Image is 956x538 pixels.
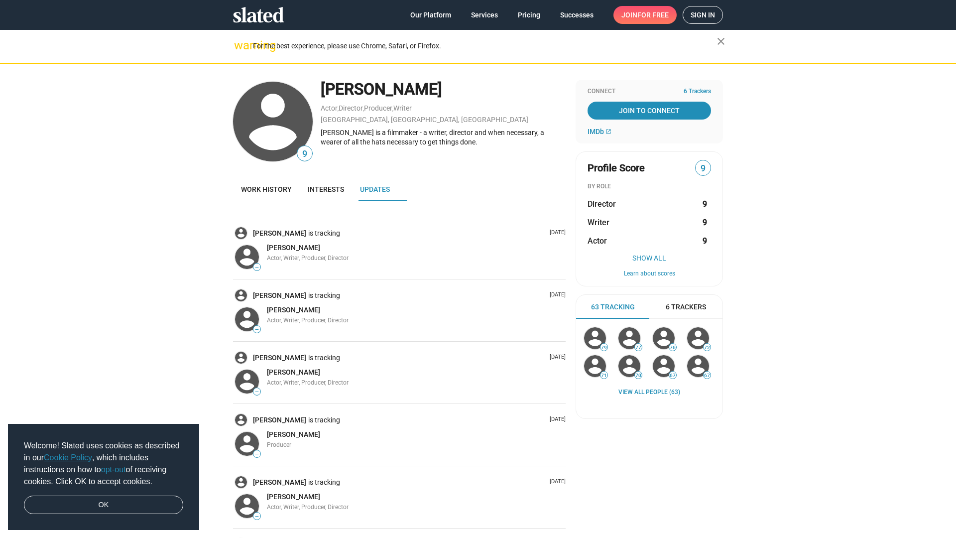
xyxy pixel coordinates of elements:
a: Producer [364,104,392,112]
strong: 9 [703,217,707,228]
span: Actor, Writer, Producer, Director [267,379,349,386]
span: is tracking [308,229,342,238]
span: — [253,389,260,395]
a: Join To Connect [588,102,711,120]
p: [DATE] [546,416,566,423]
span: 76 [669,345,676,351]
span: [PERSON_NAME] [267,430,320,438]
span: 77 [635,345,642,351]
a: Successes [552,6,601,24]
a: Our Platform [402,6,459,24]
span: Producer [267,441,291,448]
mat-icon: warning [234,39,246,51]
span: Work history [241,185,292,193]
a: opt-out [101,465,126,474]
span: 6 Trackers [684,88,711,96]
span: , [338,106,339,112]
div: For the best experience, please use Chrome, Safari, or Firefox. [253,39,717,53]
div: [PERSON_NAME] is a filmmaker - a writer, director and when necessary, a wearer of all the hats ne... [321,128,566,146]
span: Our Platform [410,6,451,24]
span: 67 [704,373,711,379]
a: [PERSON_NAME] [267,368,320,377]
button: Learn about scores [588,270,711,278]
span: 9 [696,162,711,175]
strong: 9 [703,236,707,246]
a: Writer [393,104,412,112]
span: Join To Connect [590,102,709,120]
a: Cookie Policy [44,453,92,462]
a: [PERSON_NAME] [253,291,308,300]
span: — [253,451,260,457]
span: — [253,327,260,332]
a: Updates [352,177,398,201]
p: [DATE] [546,229,566,237]
span: [PERSON_NAME] [267,368,320,376]
span: Pricing [518,6,540,24]
span: is tracking [308,291,342,300]
a: [GEOGRAPHIC_DATA], [GEOGRAPHIC_DATA], [GEOGRAPHIC_DATA] [321,116,528,124]
strong: 9 [703,199,707,209]
span: , [363,106,364,112]
span: Writer [588,217,609,228]
span: 72 [704,345,711,351]
button: Show All [588,254,711,262]
span: — [253,265,260,270]
p: [DATE] [546,354,566,361]
span: is tracking [308,478,342,487]
span: Actor, Writer, Producer, Director [267,317,349,324]
span: 63 Tracking [591,302,635,312]
span: IMDb [588,128,604,135]
a: Services [463,6,506,24]
span: for free [637,6,669,24]
a: Director [339,104,363,112]
span: Profile Score [588,161,645,175]
p: [DATE] [546,478,566,486]
a: [PERSON_NAME] [267,430,320,439]
span: 79 [600,345,607,351]
span: Actor [588,236,607,246]
a: [PERSON_NAME] [267,243,320,253]
span: 6 Trackers [666,302,706,312]
span: , [392,106,393,112]
span: Actor, Writer, Producer, Director [267,255,349,262]
span: [PERSON_NAME] [267,493,320,501]
a: dismiss cookie message [24,496,183,515]
mat-icon: open_in_new [605,129,611,134]
mat-icon: close [715,35,727,47]
span: is tracking [308,415,342,425]
span: [PERSON_NAME] [267,244,320,252]
a: Joinfor free [613,6,677,24]
span: Actor, Writer, Producer, Director [267,504,349,511]
span: Interests [308,185,344,193]
a: Work history [233,177,300,201]
span: — [253,514,260,519]
span: Welcome! Slated uses cookies as described in our , which includes instructions on how to of recei... [24,440,183,488]
a: Pricing [510,6,548,24]
a: Sign in [683,6,723,24]
span: [PERSON_NAME] [267,306,320,314]
p: [DATE] [546,291,566,299]
a: Interests [300,177,352,201]
a: [PERSON_NAME] [253,415,308,425]
div: cookieconsent [8,424,199,531]
span: Sign in [691,6,715,23]
a: [PERSON_NAME] [253,353,308,363]
a: [PERSON_NAME] [267,492,320,502]
span: is tracking [308,353,342,363]
span: Updates [360,185,390,193]
span: 70 [635,373,642,379]
div: [PERSON_NAME] [321,79,566,100]
div: Connect [588,88,711,96]
a: [PERSON_NAME] [267,305,320,315]
div: BY ROLE [588,183,711,191]
span: Join [621,6,669,24]
span: 71 [600,373,607,379]
a: IMDb [588,128,611,135]
span: Director [588,199,616,209]
a: View all People (63) [618,389,680,397]
a: [PERSON_NAME] [253,229,308,238]
a: [PERSON_NAME] [253,478,308,487]
span: 9 [297,147,312,161]
a: Actor [321,104,338,112]
span: Successes [560,6,594,24]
